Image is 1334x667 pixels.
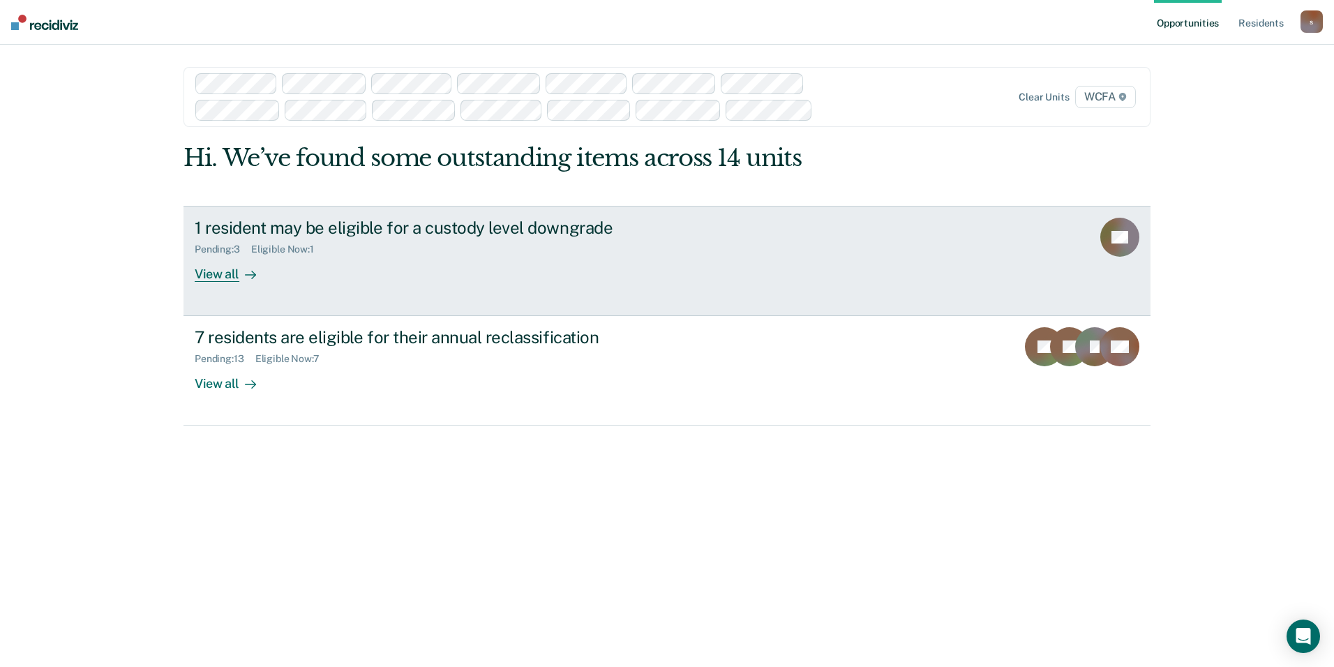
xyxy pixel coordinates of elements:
div: Pending : 3 [195,243,251,255]
a: 1 resident may be eligible for a custody level downgradePending:3Eligible Now:1View all [183,206,1151,316]
div: Open Intercom Messenger [1287,620,1320,653]
span: WCFA [1075,86,1136,108]
button: s [1301,10,1323,33]
img: Recidiviz [11,15,78,30]
div: Eligible Now : 1 [251,243,325,255]
a: 7 residents are eligible for their annual reclassificationPending:13Eligible Now:7View all [183,316,1151,426]
div: View all [195,365,273,392]
div: 7 residents are eligible for their annual reclassification [195,327,684,347]
div: View all [195,255,273,282]
div: Eligible Now : 7 [255,353,331,365]
div: Pending : 13 [195,353,255,365]
div: 1 resident may be eligible for a custody level downgrade [195,218,684,238]
div: Clear units [1019,91,1070,103]
div: Hi. We’ve found some outstanding items across 14 units [183,144,957,172]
